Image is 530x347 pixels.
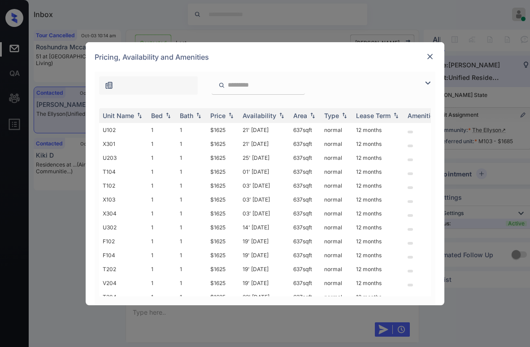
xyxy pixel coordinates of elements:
[148,137,176,151] td: 1
[239,290,290,304] td: 23' [DATE]
[321,123,352,137] td: normal
[218,81,225,89] img: icon-zuma
[290,151,321,165] td: 637 sqft
[148,123,176,137] td: 1
[321,290,352,304] td: normal
[207,290,239,304] td: $1625
[356,112,391,119] div: Lease Term
[308,112,317,119] img: sorting
[321,248,352,262] td: normal
[210,112,226,119] div: Price
[176,137,207,151] td: 1
[99,220,148,234] td: U302
[99,234,148,248] td: F102
[194,112,203,119] img: sorting
[290,165,321,179] td: 637 sqft
[239,165,290,179] td: 01' [DATE]
[176,220,207,234] td: 1
[290,123,321,137] td: 637 sqft
[207,262,239,276] td: $1625
[239,193,290,206] td: 03' [DATE]
[352,137,404,151] td: 12 months
[176,165,207,179] td: 1
[164,112,173,119] img: sorting
[207,220,239,234] td: $1625
[290,206,321,220] td: 637 sqft
[352,193,404,206] td: 12 months
[148,220,176,234] td: 1
[293,112,307,119] div: Area
[352,234,404,248] td: 12 months
[180,112,193,119] div: Bath
[426,52,434,61] img: close
[99,123,148,137] td: U102
[352,262,404,276] td: 12 months
[290,276,321,290] td: 637 sqft
[290,290,321,304] td: 637 sqft
[103,112,134,119] div: Unit Name
[99,137,148,151] td: X301
[148,193,176,206] td: 1
[290,193,321,206] td: 637 sqft
[321,234,352,248] td: normal
[104,81,113,90] img: icon-zuma
[148,262,176,276] td: 1
[290,179,321,193] td: 637 sqft
[321,137,352,151] td: normal
[277,112,286,119] img: sorting
[135,112,144,119] img: sorting
[207,193,239,206] td: $1625
[391,112,400,119] img: sorting
[239,248,290,262] td: 19' [DATE]
[148,276,176,290] td: 1
[239,262,290,276] td: 19' [DATE]
[352,220,404,234] td: 12 months
[324,112,339,119] div: Type
[290,234,321,248] td: 637 sqft
[176,123,207,137] td: 1
[239,234,290,248] td: 19' [DATE]
[321,179,352,193] td: normal
[86,42,444,72] div: Pricing, Availability and Amenities
[239,220,290,234] td: 14' [DATE]
[352,179,404,193] td: 12 months
[99,165,148,179] td: T104
[243,112,276,119] div: Availability
[99,206,148,220] td: X304
[207,165,239,179] td: $1625
[321,193,352,206] td: normal
[239,123,290,137] td: 21' [DATE]
[176,179,207,193] td: 1
[321,262,352,276] td: normal
[207,123,239,137] td: $1625
[352,248,404,262] td: 12 months
[148,290,176,304] td: 1
[290,137,321,151] td: 637 sqft
[352,151,404,165] td: 12 months
[99,248,148,262] td: F104
[408,112,438,119] div: Amenities
[176,206,207,220] td: 1
[321,220,352,234] td: normal
[176,290,207,304] td: 1
[207,151,239,165] td: $1625
[321,165,352,179] td: normal
[176,193,207,206] td: 1
[239,151,290,165] td: 25' [DATE]
[207,179,239,193] td: $1625
[148,206,176,220] td: 1
[290,220,321,234] td: 637 sqft
[176,248,207,262] td: 1
[99,276,148,290] td: V204
[352,165,404,179] td: 12 months
[422,78,433,88] img: icon-zuma
[352,123,404,137] td: 12 months
[148,234,176,248] td: 1
[321,206,352,220] td: normal
[148,179,176,193] td: 1
[321,276,352,290] td: normal
[99,290,148,304] td: T304
[148,248,176,262] td: 1
[207,248,239,262] td: $1625
[239,206,290,220] td: 03' [DATE]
